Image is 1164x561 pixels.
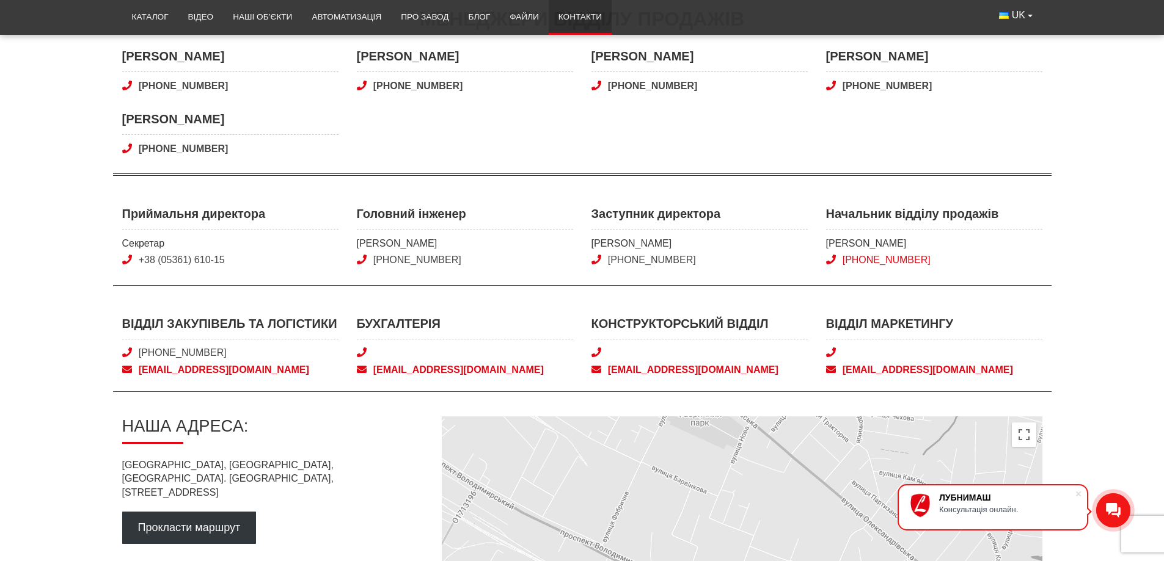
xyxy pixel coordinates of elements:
a: [EMAIL_ADDRESS][DOMAIN_NAME] [122,363,339,377]
a: +38 (05361) 610-15 [139,255,225,265]
h2: Наша адреса: [122,416,422,444]
div: ЛУБНИМАШ [939,493,1075,502]
p: [GEOGRAPHIC_DATA], [GEOGRAPHIC_DATA], [GEOGRAPHIC_DATA]. [GEOGRAPHIC_DATA], [STREET_ADDRESS] [122,458,422,499]
a: [PHONE_NUMBER] [826,79,1042,93]
a: [EMAIL_ADDRESS][DOMAIN_NAME] [591,363,808,377]
img: Українська [999,12,1009,19]
span: Конструкторський відділ [591,315,808,339]
span: [PERSON_NAME] [122,110,339,135]
span: [PERSON_NAME] [357,48,573,72]
a: [PHONE_NUMBER] [373,255,461,265]
a: Прокласти маршрут [122,512,257,544]
a: Контакти [549,4,612,31]
div: Консультація онлайн. [939,505,1075,514]
a: Про завод [391,4,458,31]
a: [PHONE_NUMBER] [591,79,808,93]
a: [PHONE_NUMBER] [122,79,339,93]
a: [PHONE_NUMBER] [122,142,339,156]
button: Перемкнути повноекранний режим [1012,422,1036,447]
a: Автоматизація [302,4,391,31]
span: Бухгалтерія [357,315,573,339]
a: Наші об’єкти [223,4,302,31]
span: [PERSON_NAME] [357,237,573,250]
span: Головний інженер [357,205,573,230]
span: [PERSON_NAME] [826,48,1042,72]
span: UK [1012,9,1025,22]
span: [PERSON_NAME] [591,237,808,250]
a: [PHONE_NUMBER] [357,79,573,93]
a: [EMAIL_ADDRESS][DOMAIN_NAME] [826,363,1042,377]
a: [PHONE_NUMBER] [843,255,931,265]
button: UK [989,4,1042,27]
span: Приймальня директора [122,205,339,230]
span: Відділ маркетингу [826,315,1042,339]
a: Каталог [122,4,178,31]
a: Файли [500,4,549,31]
a: [PHONE_NUMBER] [608,255,696,265]
span: Начальник відділу продажів [826,205,1042,230]
span: Секретар [122,237,339,250]
span: [PERSON_NAME] [826,237,1042,250]
span: [PERSON_NAME] [122,48,339,72]
span: Відділ закупівель та логістики [122,315,339,339]
a: Відео [178,4,224,31]
span: Заступник директора [591,205,808,230]
a: [PHONE_NUMBER] [139,347,227,358]
span: [PERSON_NAME] [591,48,808,72]
a: [EMAIL_ADDRESS][DOMAIN_NAME] [357,363,573,377]
a: Блог [458,4,500,31]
